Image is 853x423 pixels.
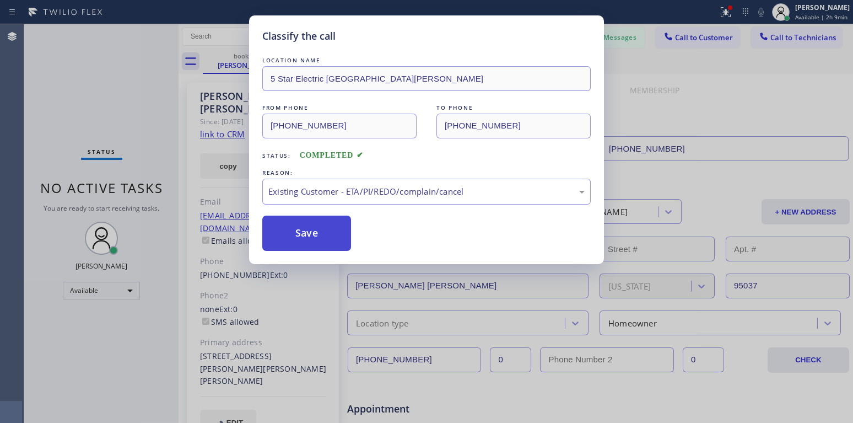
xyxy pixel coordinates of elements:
[262,216,351,251] button: Save
[262,102,417,114] div: FROM PHONE
[262,167,591,179] div: REASON:
[300,151,364,159] span: COMPLETED
[262,29,336,44] h5: Classify the call
[436,102,591,114] div: TO PHONE
[436,114,591,138] input: To phone
[262,55,591,66] div: LOCATION NAME
[262,152,291,159] span: Status:
[268,185,585,198] div: Existing Customer - ETA/PI/REDO/complain/cancel
[262,114,417,138] input: From phone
